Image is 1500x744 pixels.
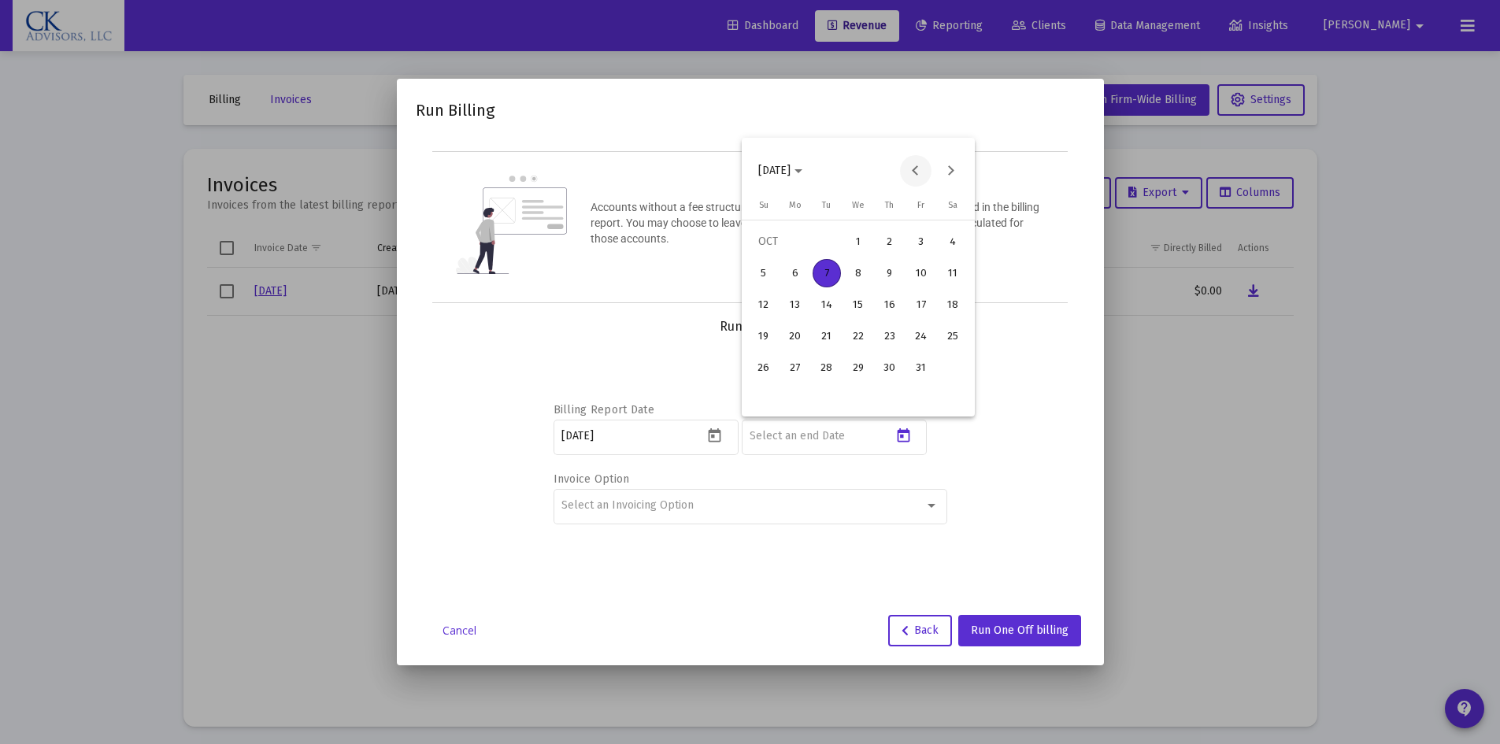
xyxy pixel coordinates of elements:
[906,352,937,383] button: 2025-10-31
[822,200,831,210] span: Tu
[781,291,809,319] div: 13
[759,200,769,210] span: Su
[917,200,924,210] span: Fr
[906,257,937,289] button: 2025-10-10
[939,291,967,319] div: 18
[844,259,872,287] div: 8
[750,353,778,382] div: 26
[780,289,811,320] button: 2025-10-13
[844,353,872,382] div: 29
[811,289,843,320] button: 2025-10-14
[907,291,935,319] div: 17
[907,228,935,256] div: 3
[748,257,780,289] button: 2025-10-05
[780,352,811,383] button: 2025-10-27
[876,322,904,350] div: 23
[750,259,778,287] div: 5
[844,291,872,319] div: 15
[813,322,841,350] div: 21
[874,226,906,257] button: 2025-10-02
[843,289,874,320] button: 2025-10-15
[907,259,935,287] div: 10
[843,226,874,257] button: 2025-10-01
[748,226,843,257] td: OCT
[906,320,937,352] button: 2025-10-24
[746,155,815,187] button: Choose month and year
[843,257,874,289] button: 2025-10-08
[876,291,904,319] div: 16
[874,289,906,320] button: 2025-10-16
[874,352,906,383] button: 2025-10-30
[907,353,935,382] div: 31
[885,200,894,210] span: Th
[813,259,841,287] div: 7
[781,322,809,350] div: 20
[900,155,931,187] button: Previous month
[844,322,872,350] div: 22
[758,164,791,177] span: [DATE]
[939,322,967,350] div: 25
[935,155,967,187] button: Next month
[852,200,865,210] span: We
[748,352,780,383] button: 2025-10-26
[876,353,904,382] div: 30
[811,352,843,383] button: 2025-10-28
[906,226,937,257] button: 2025-10-03
[907,322,935,350] div: 24
[939,259,967,287] div: 11
[781,259,809,287] div: 6
[937,257,969,289] button: 2025-10-11
[750,291,778,319] div: 12
[937,289,969,320] button: 2025-10-18
[844,228,872,256] div: 1
[789,200,802,210] span: Mo
[780,320,811,352] button: 2025-10-20
[906,289,937,320] button: 2025-10-17
[748,320,780,352] button: 2025-10-19
[876,228,904,256] div: 2
[843,320,874,352] button: 2025-10-22
[937,320,969,352] button: 2025-10-25
[874,320,906,352] button: 2025-10-23
[781,353,809,382] div: 27
[939,228,967,256] div: 4
[876,259,904,287] div: 9
[813,291,841,319] div: 14
[874,257,906,289] button: 2025-10-09
[937,226,969,257] button: 2025-10-04
[748,289,780,320] button: 2025-10-12
[948,200,957,210] span: Sa
[813,353,841,382] div: 28
[750,322,778,350] div: 19
[843,352,874,383] button: 2025-10-29
[780,257,811,289] button: 2025-10-06
[811,257,843,289] button: 2025-10-07
[811,320,843,352] button: 2025-10-21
